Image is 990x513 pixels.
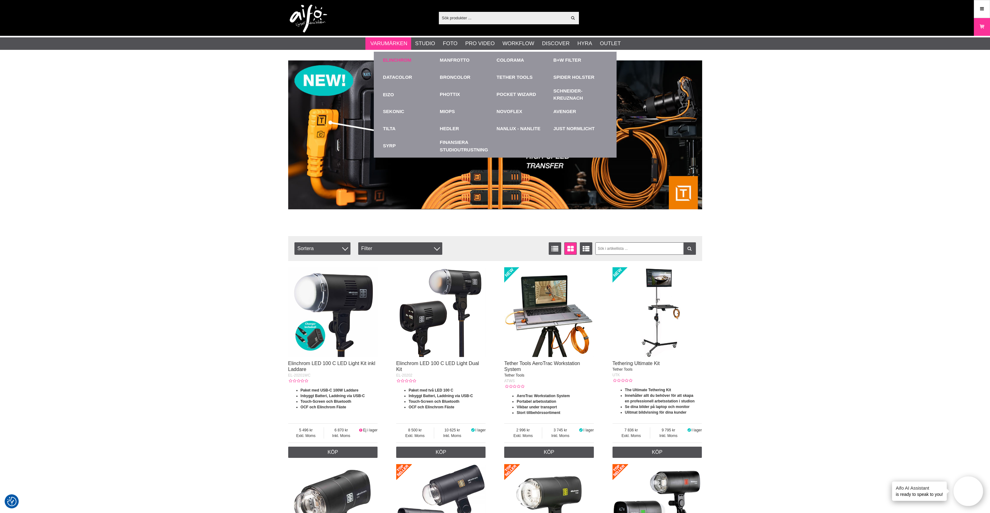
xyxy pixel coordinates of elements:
[612,373,620,377] span: UTK
[370,40,407,48] a: Varumärken
[440,137,494,154] a: Finansiera Studioutrustning
[542,427,579,433] span: 3 745
[683,242,696,255] a: Filtrera
[383,57,411,64] a: Elinchrom
[434,433,471,439] span: Inkl. Moms
[580,242,592,255] a: Utökad listvisning
[440,91,460,98] a: Phottix
[383,125,396,132] a: TILTA
[553,88,607,102] a: Schneider-Kreuznach
[443,40,457,48] a: Foto
[396,373,412,378] span: EL-20202
[383,86,437,103] a: EIZO
[409,388,453,392] strong: Paket med två LED 100 C
[409,399,459,404] strong: Touch-Screen och Bluetooth
[542,433,579,439] span: Inkl. Moms
[517,411,560,415] strong: Stort tillbehörssortiment
[504,379,515,383] span: ATWS
[517,394,570,398] strong: AeroTrac Workstation System
[542,40,570,48] a: Discover
[288,433,324,439] span: Exkl. Moms
[358,242,442,255] div: Filter
[440,125,459,132] a: Hedler
[650,427,687,433] span: 9 795
[549,242,561,255] a: Listvisning
[415,40,435,48] a: Studio
[612,267,702,357] img: Tethering Ultimate Kit
[504,361,580,372] a: Tether Tools AeroTrac Workstation System
[288,373,311,378] span: EL-20201WC
[504,384,524,389] div: Kundbetyg: 0
[301,399,351,404] strong: Touch-Screen och Bluetooth
[440,108,455,115] a: Miops
[301,405,346,409] strong: OCF och Elinchrom Fäste
[409,394,473,398] strong: Inbyggt Batteri, Laddning via USB-C
[504,373,524,378] span: Tether Tools
[553,108,576,115] a: Avenger
[497,57,524,64] a: Colorama
[324,427,359,433] span: 6 870
[301,388,359,392] strong: Paket med USB-C 100W Laddare
[440,57,470,64] a: Manfrotto
[600,40,621,48] a: Outlet
[7,497,16,506] img: Revisit consent button
[409,405,454,409] strong: OCF och Elinchrom Fäste
[504,267,594,357] img: Tether Tools AeroTrac Workstation System
[288,447,378,458] a: Köp
[553,57,581,64] a: B+W Filter
[625,393,693,398] strong: Innehåller allt du behöver för att skapa
[475,428,486,432] span: I lager
[497,108,523,115] a: Novoflex
[504,447,594,458] a: Köp
[896,485,943,491] h4: Aifo AI Assistant
[517,405,557,409] strong: Vikbar under transport
[288,378,308,384] div: Kundbetyg: 0
[612,427,650,433] span: 7 836
[396,433,434,439] span: Exkl. Moms
[687,428,692,432] i: I lager
[577,40,592,48] a: Hyra
[396,427,434,433] span: 8 500
[612,378,632,383] div: Kundbetyg: 0
[363,428,378,432] span: Ej i lager
[301,394,365,398] strong: Inbyggt Batteri, Laddning via USB-C
[612,433,650,439] span: Exkl. Moms
[324,433,359,439] span: Inkl. Moms
[396,378,416,384] div: Kundbetyg: 0
[564,242,577,255] a: Fönstervisning
[497,125,541,132] a: Nanlux - Nanlite
[439,13,567,22] input: Sök produkter ...
[434,427,471,433] span: 10 625
[288,60,702,209] img: Annons:001 banner-header-tpoptima1390x500.jpg
[497,91,536,98] a: Pocket Wizard
[612,367,632,372] span: Tether Tools
[383,108,404,115] a: Sekonic
[625,410,687,415] strong: Ulitmat bildvisning för dina kunder
[294,242,350,255] span: Sortera
[359,428,363,432] i: Ej i lager
[396,361,479,372] a: Elinchrom LED 100 C LED Light Dual Kit
[7,496,16,507] button: Samtyckesinställningar
[625,405,690,409] strong: Se dina bilder på laptop och monitor
[504,427,542,433] span: 2 996
[396,447,486,458] a: Köp
[583,428,594,432] span: I lager
[612,361,660,366] a: Tethering Ultimate Kit
[612,447,702,458] a: Köp
[290,5,327,33] img: logo.png
[383,142,396,150] a: Syrp
[396,267,486,357] img: Elinchrom LED 100 C LED Light Dual Kit
[625,388,671,392] strong: The Ultimate Tethering Kit
[625,399,695,403] strong: en professionell arbetsstation i studion
[465,40,495,48] a: Pro Video
[595,242,696,255] input: Sök i artikellista ...
[502,40,534,48] a: Workflow
[517,399,556,404] strong: Portabel arbetsstation
[288,427,324,433] span: 5 496
[497,74,533,81] a: Tether Tools
[504,433,542,439] span: Exkl. Moms
[579,428,584,432] i: I lager
[650,433,687,439] span: Inkl. Moms
[470,428,475,432] i: I lager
